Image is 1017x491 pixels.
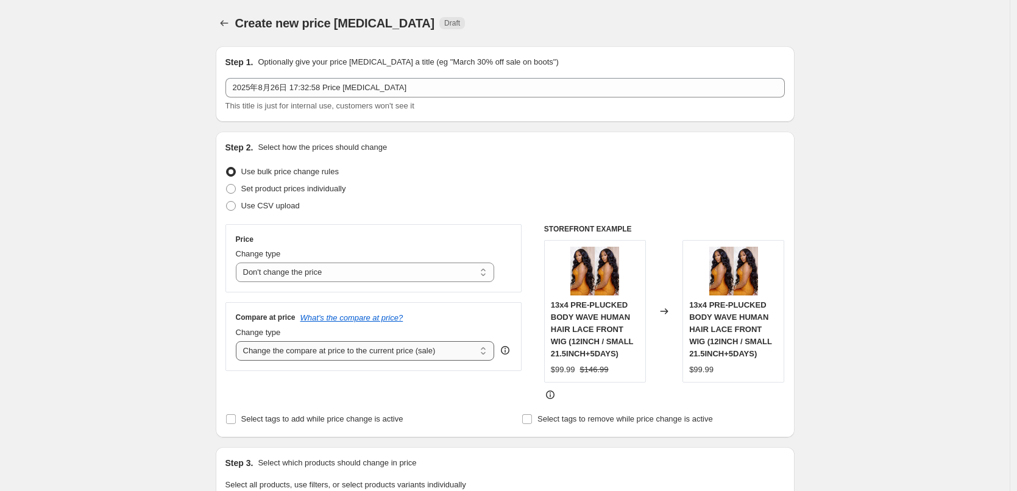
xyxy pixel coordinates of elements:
[300,313,403,322] button: What's the compare at price?
[241,184,346,193] span: Set product prices individually
[544,224,785,234] h6: STOREFRONT EXAMPLE
[258,457,416,469] p: Select which products should change in price
[225,101,414,110] span: This title is just for internal use, customers won't see it
[570,247,619,295] img: 13x4-pre-plucked-body-wave-human-hair-lace-front-wig-280_80x.jpg
[225,480,466,489] span: Select all products, use filters, or select products variants individually
[499,344,511,356] div: help
[216,15,233,32] button: Price change jobs
[225,141,253,154] h2: Step 2.
[258,141,387,154] p: Select how the prices should change
[236,328,281,337] span: Change type
[241,414,403,423] span: Select tags to add while price change is active
[537,414,713,423] span: Select tags to remove while price change is active
[241,167,339,176] span: Use bulk price change rules
[689,364,714,376] div: $99.99
[241,201,300,210] span: Use CSV upload
[236,249,281,258] span: Change type
[580,364,609,376] strike: $146.99
[236,313,296,322] h3: Compare at price
[235,16,435,30] span: Create new price [MEDICAL_DATA]
[689,300,772,358] span: 13x4 PRE-PLUCKED BODY WAVE HUMAN HAIR LACE FRONT WIG (12INCH / SMALL 21.5INCH+5DAYS)
[236,235,253,244] h3: Price
[551,300,634,358] span: 13x4 PRE-PLUCKED BODY WAVE HUMAN HAIR LACE FRONT WIG (12INCH / SMALL 21.5INCH+5DAYS)
[258,56,558,68] p: Optionally give your price [MEDICAL_DATA] a title (eg "March 30% off sale on boots")
[225,56,253,68] h2: Step 1.
[225,457,253,469] h2: Step 3.
[225,78,785,97] input: 30% off holiday sale
[551,364,575,376] div: $99.99
[709,247,758,295] img: 13x4-pre-plucked-body-wave-human-hair-lace-front-wig-280_80x.jpg
[444,18,460,28] span: Draft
